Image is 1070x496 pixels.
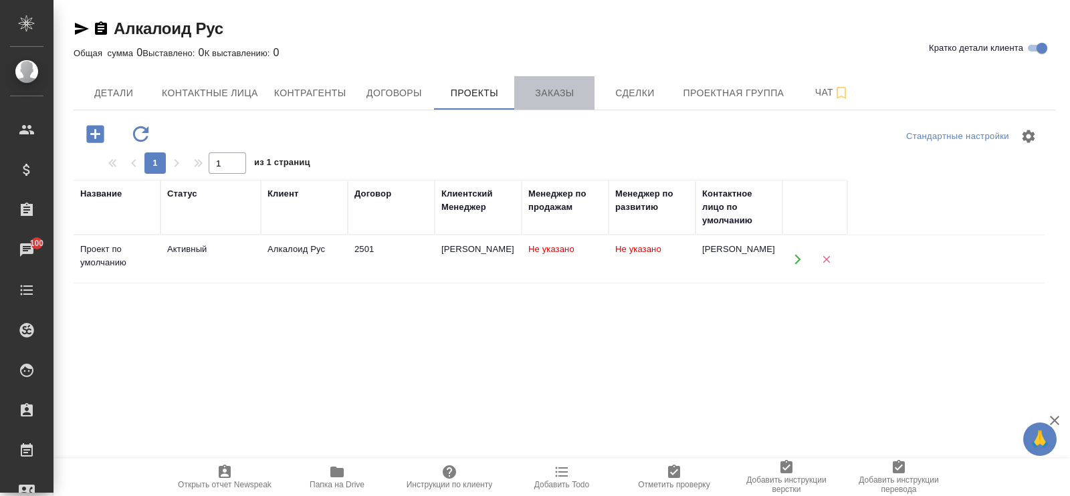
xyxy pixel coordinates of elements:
[167,187,197,201] div: Статус
[702,187,776,227] div: Контактное лицо по умолчанию
[167,243,254,256] div: Активный
[267,243,341,256] div: Алкалоид Рус
[267,187,298,201] div: Клиент
[354,187,391,201] div: Договор
[929,41,1023,55] span: Кратко детали клиента
[800,84,864,101] span: Чат
[534,480,589,489] span: Добавить Todo
[254,154,310,174] span: из 1 страниц
[354,243,428,256] div: 2501
[205,48,274,58] p: К выставлению:
[22,237,52,250] span: 100
[82,85,146,102] span: Детали
[142,48,198,58] p: Выставлено:
[903,126,1012,147] div: split button
[638,480,710,489] span: Отметить проверку
[730,459,843,496] button: Добавить инструкции верстки
[122,120,159,148] button: Обновить данные
[615,244,661,254] span: Не указано
[362,85,426,102] span: Договоры
[683,85,784,102] span: Проектная группа
[843,459,955,496] button: Добавить инструкции перевода
[407,480,493,489] span: Инструкции по клиенту
[528,187,602,214] div: Менеджер по продажам
[528,244,574,254] span: Не указано
[274,85,346,102] span: Контрагенты
[169,459,281,496] button: Открыть отчет Newspeak
[851,475,947,494] span: Добавить инструкции перевода
[833,85,849,101] svg: Подписаться
[1023,422,1057,456] button: 🙏
[77,120,114,148] button: Добавить проект
[784,245,811,273] button: Открыть
[702,243,776,256] div: [PERSON_NAME]
[618,459,730,496] button: Отметить проверку
[441,243,515,256] div: [PERSON_NAME]
[178,480,272,489] span: Открыть отчет Newspeak
[80,187,122,201] div: Название
[80,243,154,269] div: Проект по умолчанию
[506,459,618,496] button: Добавить Todo
[442,85,506,102] span: Проекты
[522,85,586,102] span: Заказы
[93,21,109,37] button: Скопировать ссылку
[3,233,50,267] a: 100
[738,475,835,494] span: Добавить инструкции верстки
[393,459,506,496] button: Инструкции по клиенту
[162,85,258,102] span: Контактные лица
[1012,120,1045,152] span: Настроить таблицу
[310,480,364,489] span: Папка на Drive
[603,85,667,102] span: Сделки
[281,459,393,496] button: Папка на Drive
[441,187,515,214] div: Клиентский Менеджер
[114,19,223,37] a: Алкалоид Рус
[813,245,840,273] button: Удалить
[615,187,689,214] div: Менеджер по развитию
[74,21,90,37] button: Скопировать ссылку для ЯМессенджера
[74,48,136,58] p: Общая сумма
[1029,425,1051,453] span: 🙏
[74,45,1055,61] div: 0 0 0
